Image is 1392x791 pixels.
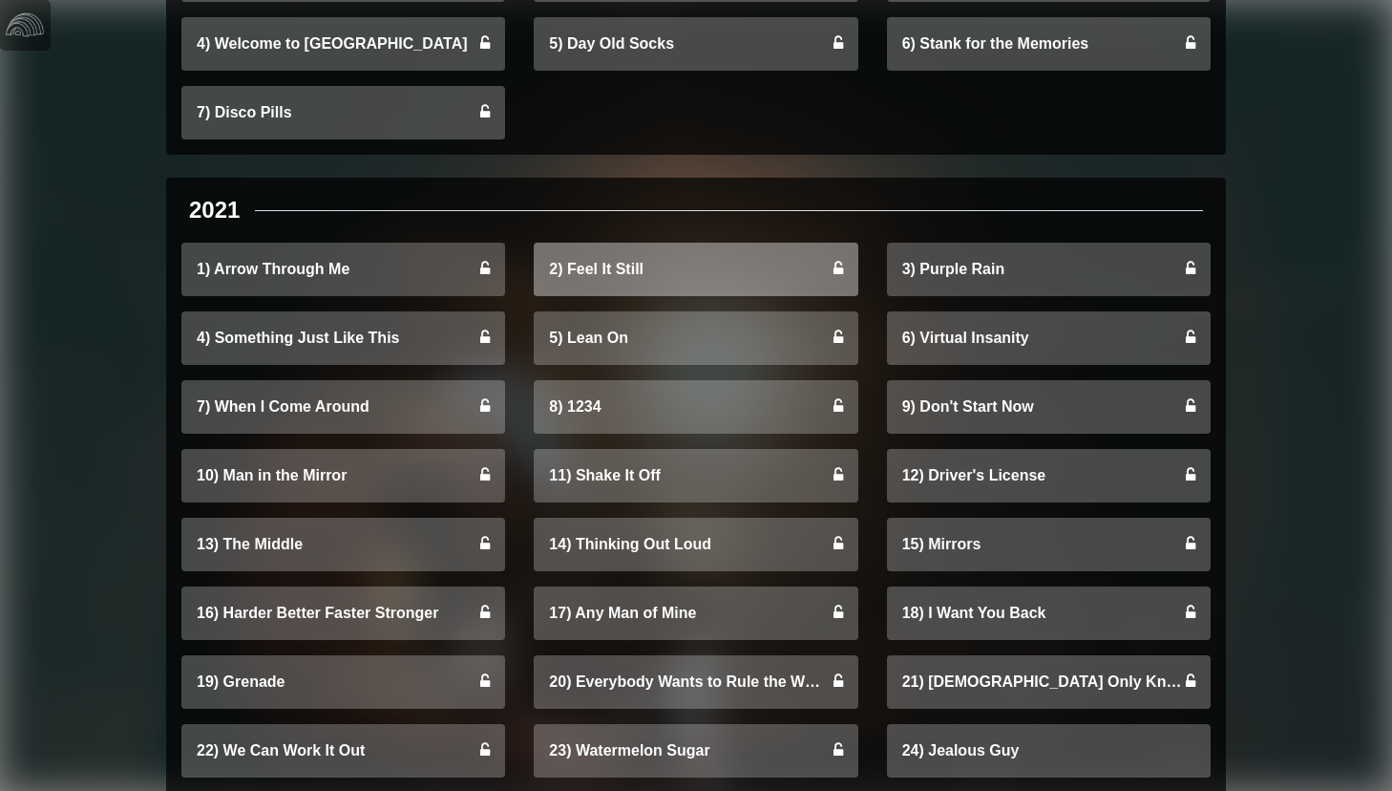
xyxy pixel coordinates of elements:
[181,655,505,709] a: 19) Grenade
[887,449,1211,502] a: 12) Driver's License
[887,311,1211,365] a: 6) Virtual Insanity
[181,86,505,139] a: 7) Disco Pills
[534,243,857,296] a: 2) Feel It Still
[534,380,857,434] a: 8) 1234
[534,518,857,571] a: 14) Thinking Out Loud
[887,518,1211,571] a: 15) Mirrors
[534,655,857,709] a: 20) Everybody Wants to Rule the World
[181,17,505,71] a: 4) Welcome to [GEOGRAPHIC_DATA]
[887,17,1211,71] a: 6) Stank for the Memories
[181,311,505,365] a: 4) Something Just Like This
[887,655,1211,709] a: 21) [DEMOGRAPHIC_DATA] Only Knows
[189,193,240,227] div: 2021
[534,724,857,778] a: 23) Watermelon Sugar
[534,449,857,502] a: 11) Shake It Off
[181,243,505,296] a: 1) Arrow Through Me
[181,724,505,778] a: 22) We Can Work It Out
[887,380,1211,434] a: 9) Don't Start Now
[181,380,505,434] a: 7) When I Come Around
[887,724,1211,778] a: 24) Jealous Guy
[887,587,1211,640] a: 18) I Want You Back
[181,518,505,571] a: 13) The Middle
[181,449,505,502] a: 10) Man in the Mirror
[181,587,505,640] a: 16) Harder Better Faster Stronger
[6,6,44,44] img: logo-white-4c48a5e4bebecaebe01ca5a9d34031cfd3d4ef9ae749242e8c4bf12ef99f53e8.png
[534,587,857,640] a: 17) Any Man of Mine
[887,243,1211,296] a: 3) Purple Rain
[534,17,857,71] a: 5) Day Old Socks
[534,311,857,365] a: 5) Lean On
